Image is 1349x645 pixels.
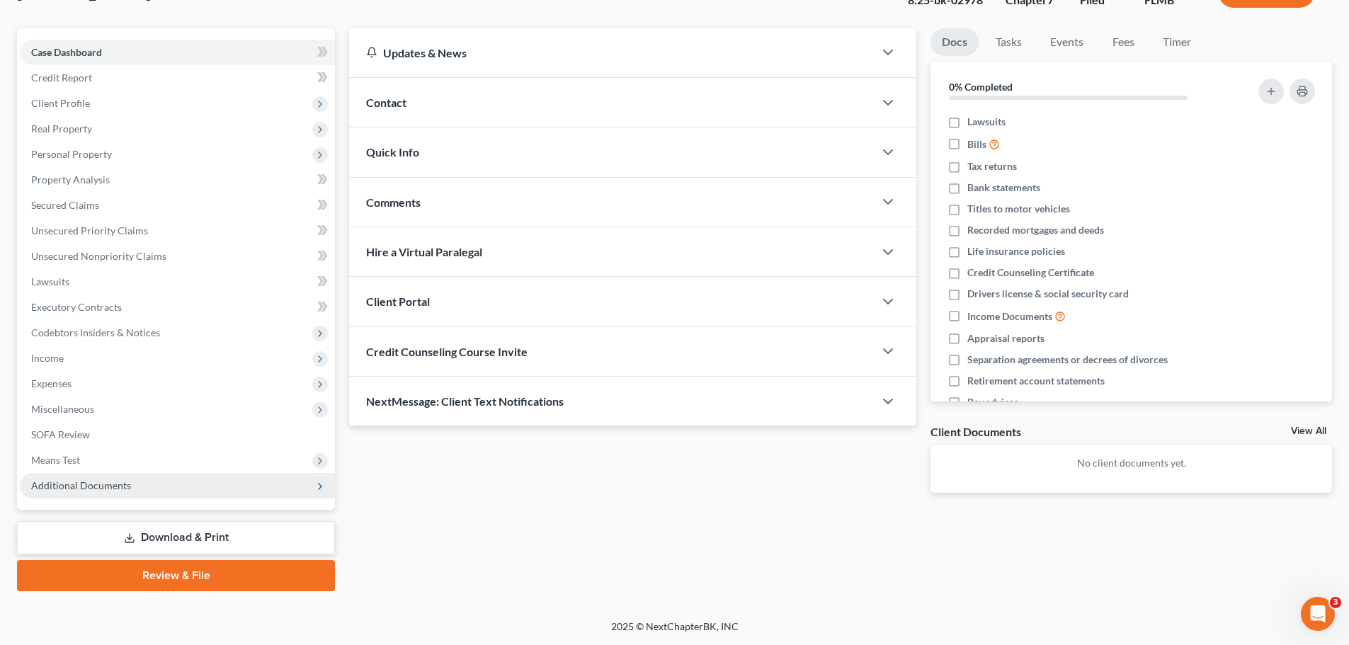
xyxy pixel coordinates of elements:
[366,345,528,358] span: Credit Counseling Course Invite
[31,301,122,313] span: Executory Contracts
[967,266,1094,280] span: Credit Counseling Certificate
[17,560,335,591] a: Review & File
[366,394,564,408] span: NextMessage: Client Text Notifications
[967,331,1045,346] span: Appraisal reports
[31,275,69,287] span: Lawsuits
[31,326,160,338] span: Codebtors Insiders & Notices
[967,374,1105,388] span: Retirement account statements
[930,424,1021,439] div: Client Documents
[31,454,80,466] span: Means Test
[31,122,92,135] span: Real Property
[20,65,335,91] a: Credit Report
[20,269,335,295] a: Lawsuits
[1330,597,1341,608] span: 3
[1291,426,1326,436] a: View All
[366,96,406,109] span: Contact
[967,159,1017,173] span: Tax returns
[20,218,335,244] a: Unsecured Priority Claims
[1039,28,1095,56] a: Events
[949,81,1013,93] strong: 0% Completed
[1151,28,1202,56] a: Timer
[20,422,335,447] a: SOFA Review
[1100,28,1146,56] a: Fees
[984,28,1033,56] a: Tasks
[20,193,335,218] a: Secured Claims
[967,202,1070,216] span: Titles to motor vehicles
[271,620,1078,645] div: 2025 © NextChapterBK, INC
[31,72,92,84] span: Credit Report
[366,195,421,209] span: Comments
[31,46,102,58] span: Case Dashboard
[366,45,857,60] div: Updates & News
[967,223,1104,237] span: Recorded mortgages and deeds
[967,309,1052,324] span: Income Documents
[31,250,166,262] span: Unsecured Nonpriority Claims
[31,224,148,236] span: Unsecured Priority Claims
[967,353,1168,367] span: Separation agreements or decrees of divorces
[31,148,112,160] span: Personal Property
[31,377,72,389] span: Expenses
[31,428,90,440] span: SOFA Review
[20,40,335,65] a: Case Dashboard
[366,295,430,308] span: Client Portal
[31,97,90,109] span: Client Profile
[31,199,99,211] span: Secured Claims
[366,145,419,159] span: Quick Info
[17,521,335,554] a: Download & Print
[930,28,979,56] a: Docs
[967,137,986,152] span: Bills
[31,479,131,491] span: Additional Documents
[20,244,335,269] a: Unsecured Nonpriority Claims
[366,245,482,258] span: Hire a Virtual Paralegal
[20,295,335,320] a: Executory Contracts
[967,395,1018,409] span: Pay advices
[1301,597,1335,631] iframe: Intercom live chat
[967,181,1040,195] span: Bank statements
[31,403,94,415] span: Miscellaneous
[942,456,1321,470] p: No client documents yet.
[967,115,1006,129] span: Lawsuits
[31,173,110,185] span: Property Analysis
[967,287,1129,301] span: Drivers license & social security card
[31,352,64,364] span: Income
[20,167,335,193] a: Property Analysis
[967,244,1065,258] span: Life insurance policies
